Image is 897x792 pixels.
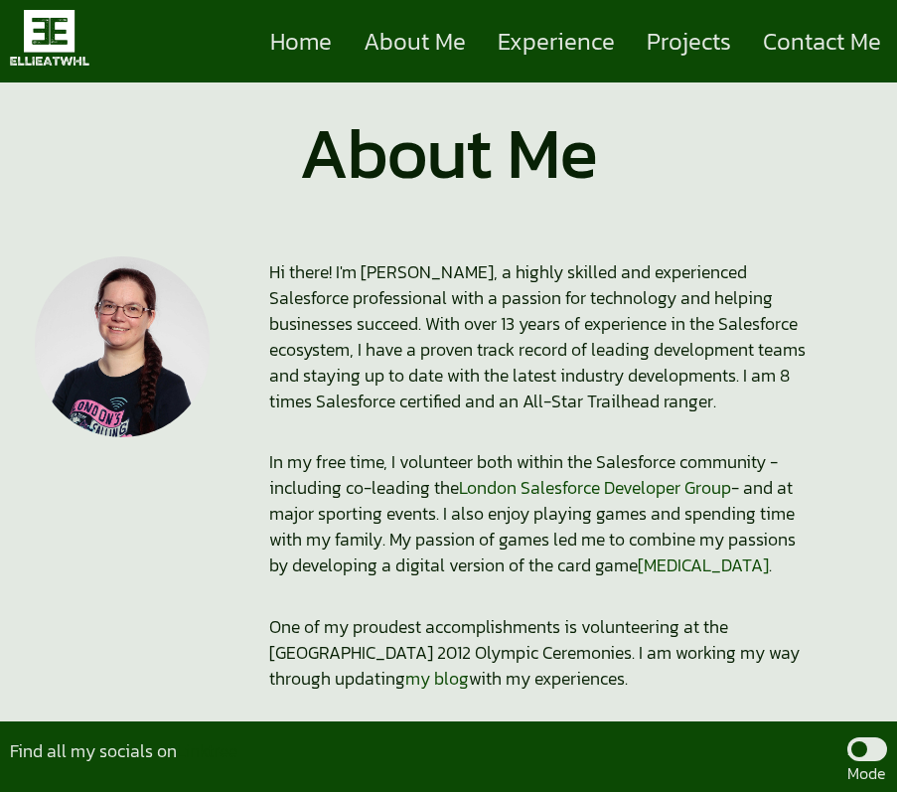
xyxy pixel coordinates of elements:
[177,738,237,764] a: Linktree
[10,738,237,764] p: Find all my socials on
[254,8,348,75] a: Home
[847,737,887,761] label: .... Mode
[269,449,808,578] p: In my free time, I volunteer both within the Salesforce community - including co-leading the - an...
[405,666,469,692] a: my blog
[631,8,747,75] a: Projects
[638,553,769,578] a: [MEDICAL_DATA]
[269,614,808,692] p: One of my proudest accomplishments is volunteering at the [GEOGRAPHIC_DATA] 2012 Olympic Ceremoni...
[348,8,482,75] a: About Me
[269,259,808,414] p: Hi there! I'm [PERSON_NAME], a highly skilled and experienced Salesforce professional with a pass...
[459,475,731,501] a: London Salesforce Developer Group
[35,256,210,437] img: Brown hair woman with glasses
[747,8,897,75] a: Contact Me
[482,8,631,75] a: Experience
